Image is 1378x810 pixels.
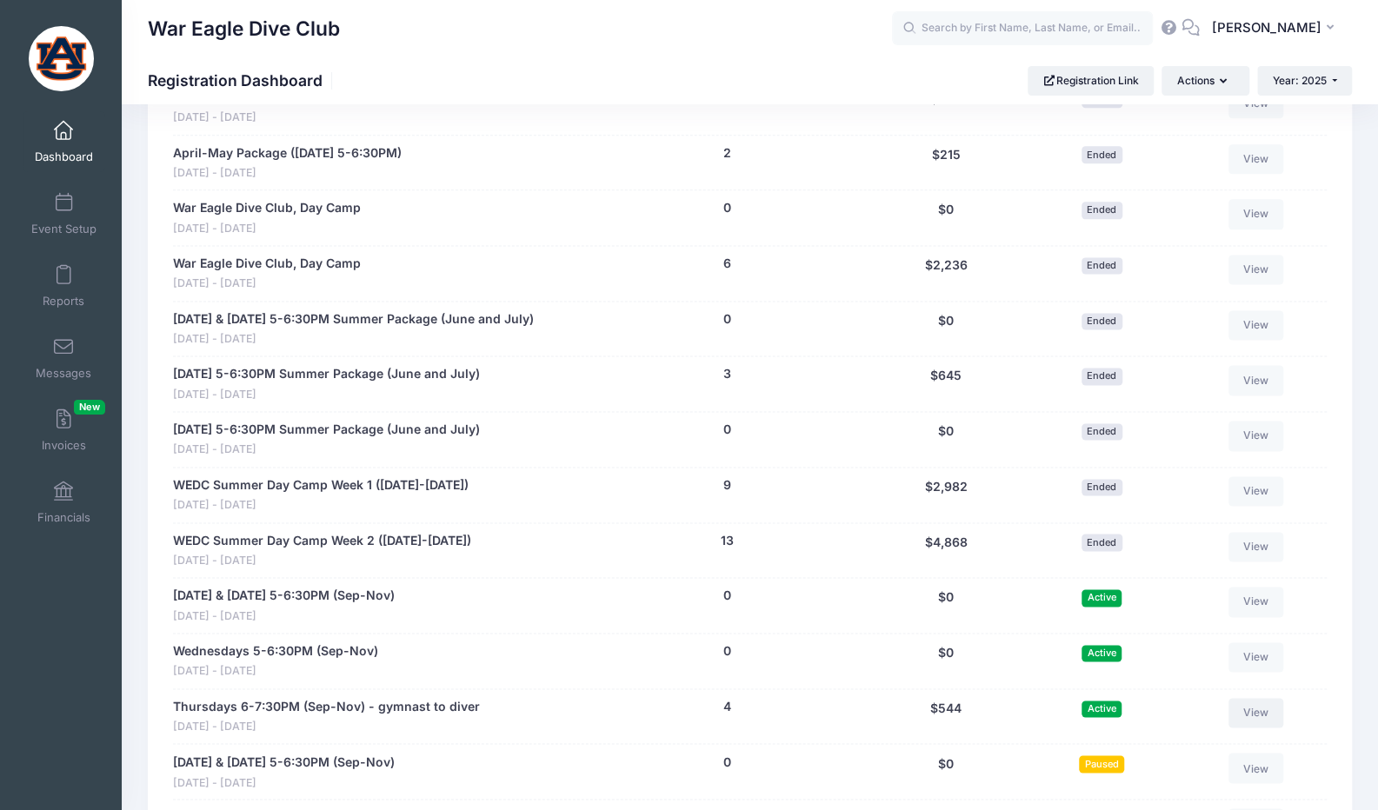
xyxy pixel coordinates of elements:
[173,587,395,605] a: [DATE] & [DATE] 5-6:30PM (Sep-Nov)
[865,421,1027,458] div: $0
[1228,642,1284,672] a: View
[31,222,97,236] span: Event Setup
[865,753,1027,790] div: $0
[1228,476,1284,506] a: View
[1228,365,1284,395] a: View
[865,144,1027,182] div: $215
[1082,479,1122,495] span: Ended
[173,663,378,680] span: [DATE] - [DATE]
[1082,257,1122,274] span: Ended
[865,587,1027,624] div: $0
[722,753,730,771] button: 0
[865,476,1027,514] div: $2,982
[1228,144,1284,174] a: View
[865,642,1027,680] div: $0
[173,753,395,771] a: [DATE] & [DATE] 5-6:30PM (Sep-Nov)
[1082,589,1122,606] span: Active
[1273,74,1327,87] span: Year: 2025
[865,255,1027,292] div: $2,236
[173,497,469,514] span: [DATE] - [DATE]
[173,331,534,348] span: [DATE] - [DATE]
[74,400,105,415] span: New
[865,310,1027,348] div: $0
[23,328,105,388] a: Messages
[35,149,93,164] span: Dashboard
[173,310,534,329] a: [DATE] & [DATE] 5-6:30PM Summer Package (June and July)
[720,532,733,550] button: 13
[1082,645,1122,661] span: Active
[37,510,90,525] span: Financials
[23,183,105,244] a: Event Setup
[173,719,480,735] span: [DATE] - [DATE]
[1228,199,1284,229] a: View
[173,276,361,292] span: [DATE] - [DATE]
[42,438,86,453] span: Invoices
[173,532,471,550] a: WEDC Summer Day Camp Week 2 ([DATE]-[DATE])
[1082,313,1122,329] span: Ended
[892,11,1153,46] input: Search by First Name, Last Name, or Email...
[173,553,471,569] span: [DATE] - [DATE]
[1028,66,1154,96] a: Registration Link
[1082,202,1122,218] span: Ended
[1257,66,1352,96] button: Year: 2025
[173,476,469,495] a: WEDC Summer Day Camp Week 1 ([DATE]-[DATE])
[865,89,1027,126] div: $430
[148,71,337,90] h1: Registration Dashboard
[1228,310,1284,340] a: View
[865,199,1027,236] div: $0
[1228,587,1284,616] a: View
[173,255,361,273] a: War Eagle Dive Club, Day Camp
[1228,255,1284,284] a: View
[173,221,361,237] span: [DATE] - [DATE]
[23,472,105,533] a: Financials
[23,400,105,461] a: InvoicesNew
[722,642,730,661] button: 0
[722,698,730,716] button: 4
[173,365,480,383] a: [DATE] 5-6:30PM Summer Package (June and July)
[722,587,730,605] button: 0
[1079,755,1124,772] span: Paused
[1228,698,1284,727] a: View
[722,199,730,217] button: 0
[173,387,480,403] span: [DATE] - [DATE]
[23,256,105,316] a: Reports
[148,9,340,49] h1: War Eagle Dive Club
[173,774,395,791] span: [DATE] - [DATE]
[1200,9,1352,49] button: [PERSON_NAME]
[173,165,402,182] span: [DATE] - [DATE]
[1082,146,1122,163] span: Ended
[1082,368,1122,384] span: Ended
[173,144,402,163] a: April-May Package ([DATE] 5-6:30PM)
[173,608,395,625] span: [DATE] - [DATE]
[43,294,84,309] span: Reports
[173,421,480,439] a: [DATE] 5-6:30PM Summer Package (June and July)
[722,144,730,163] button: 2
[722,421,730,439] button: 0
[1082,700,1122,717] span: Active
[173,199,361,217] a: War Eagle Dive Club, Day Camp
[1228,421,1284,450] a: View
[1211,18,1321,37] span: [PERSON_NAME]
[29,26,94,91] img: War Eagle Dive Club
[722,310,730,329] button: 0
[865,698,1027,735] div: $544
[865,365,1027,402] div: $645
[865,532,1027,569] div: $4,868
[1082,423,1122,440] span: Ended
[173,698,480,716] a: Thursdays 6-7:30PM (Sep-Nov) - gymnast to diver
[23,111,105,172] a: Dashboard
[722,255,730,273] button: 6
[1162,66,1248,96] button: Actions
[173,110,402,126] span: [DATE] - [DATE]
[1082,534,1122,550] span: Ended
[36,366,91,381] span: Messages
[173,442,480,458] span: [DATE] - [DATE]
[722,365,730,383] button: 3
[1228,532,1284,561] a: View
[722,476,730,495] button: 9
[173,642,378,661] a: Wednesdays 5-6:30PM (Sep-Nov)
[1228,753,1284,782] a: View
